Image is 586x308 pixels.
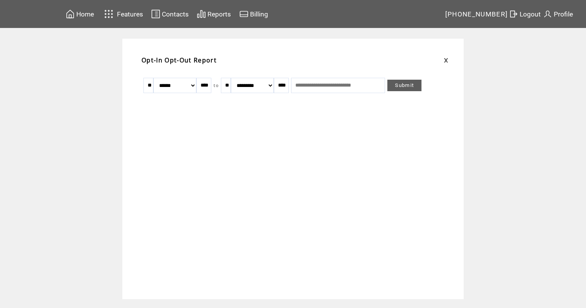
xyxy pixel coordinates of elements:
[543,9,552,19] img: profile.svg
[151,9,160,19] img: contacts.svg
[102,8,115,20] img: features.svg
[117,10,143,18] span: Features
[445,10,508,18] span: [PHONE_NUMBER]
[142,56,217,64] span: Opt-In Opt-Out Report
[238,8,269,20] a: Billing
[387,80,421,91] a: Submit
[520,10,541,18] span: Logout
[196,8,232,20] a: Reports
[214,83,219,88] span: to
[207,10,231,18] span: Reports
[162,10,189,18] span: Contacts
[509,9,518,19] img: exit.svg
[508,8,542,20] a: Logout
[64,8,95,20] a: Home
[197,9,206,19] img: chart.svg
[76,10,94,18] span: Home
[66,9,75,19] img: home.svg
[150,8,190,20] a: Contacts
[101,7,144,21] a: Features
[250,10,268,18] span: Billing
[554,10,573,18] span: Profile
[239,9,249,19] img: creidtcard.svg
[542,8,574,20] a: Profile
